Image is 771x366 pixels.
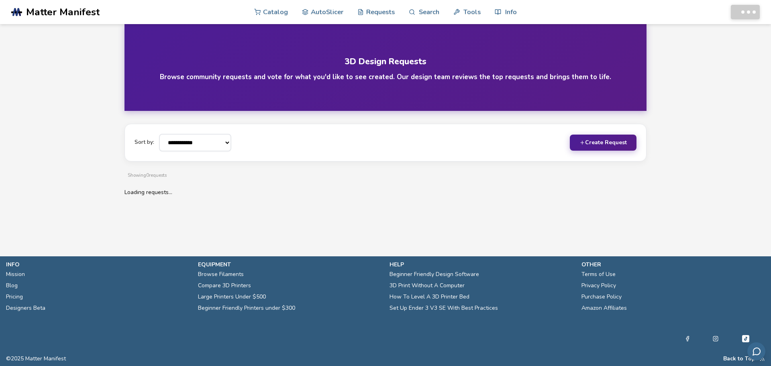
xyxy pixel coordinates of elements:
[390,303,498,314] a: Set Up Ender 3 V3 SE With Best Practices
[135,139,154,145] label: Sort by:
[6,291,23,303] a: Pricing
[124,189,292,196] p: Loading requests...
[581,303,627,314] a: Amazon Affiliates
[741,334,751,344] a: Tiktok
[747,342,765,360] button: Send feedback via email
[198,260,382,269] p: equipment
[145,57,626,66] h1: 3D Design Requests
[198,291,266,303] a: Large Printers Under $500
[198,269,244,280] a: Browse Filaments
[723,356,755,362] button: Back to Top
[759,356,765,362] a: RSS Feed
[390,269,479,280] a: Beginner Friendly Design Software
[390,291,469,303] a: How To Level A 3D Printer Bed
[198,280,251,291] a: Compare 3D Printers
[6,269,25,280] a: Mission
[6,303,45,314] a: Designers Beta
[581,260,765,269] p: other
[6,280,18,291] a: Blog
[160,72,611,82] h4: Browse community requests and vote for what you'd like to see created. Our design team reviews th...
[685,334,690,344] a: Facebook
[581,291,622,303] a: Purchase Policy
[713,334,718,344] a: Instagram
[390,280,465,291] a: 3D Print Without A Computer
[390,260,573,269] p: help
[198,303,295,314] a: Beginner Friendly Printers under $300
[6,356,66,362] span: © 2025 Matter Manifest
[581,269,616,280] a: Terms of Use
[570,135,636,151] button: Create Request
[6,260,190,269] p: info
[26,6,100,18] span: Matter Manifest
[581,280,616,291] a: Privacy Policy
[128,171,643,180] p: Showing 0 requests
